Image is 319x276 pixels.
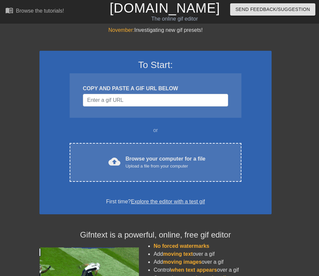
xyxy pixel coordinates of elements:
input: Username [83,94,228,106]
a: Browse the tutorials! [5,6,64,17]
span: moving images [163,259,202,265]
span: Send Feedback/Suggestion [235,5,310,14]
span: No forced watermarks [154,243,209,249]
h3: To Start: [48,59,263,71]
li: Add over a gif [154,258,272,266]
span: menu_book [5,6,13,14]
div: COPY AND PASTE A GIF URL BELOW [83,85,228,93]
span: moving text [163,251,193,257]
li: Add over a gif [154,250,272,258]
div: Investigating new gif presets! [39,26,272,34]
li: Control over a gif [154,266,272,274]
a: [DOMAIN_NAME] [110,1,220,15]
h4: Gifntext is a powerful, online, free gif editor [39,230,272,240]
div: Browse your computer for a file [126,155,206,170]
div: or [57,126,254,134]
span: when text appears [171,267,217,273]
div: First time? [48,198,263,206]
span: cloud_upload [108,156,120,168]
span: November: [108,27,134,33]
a: Explore the editor with a test gif [131,199,205,204]
div: Browse the tutorials! [16,8,64,14]
div: The online gif editor [110,15,240,23]
div: Upload a file from your computer [126,163,206,170]
button: Send Feedback/Suggestion [230,3,315,16]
